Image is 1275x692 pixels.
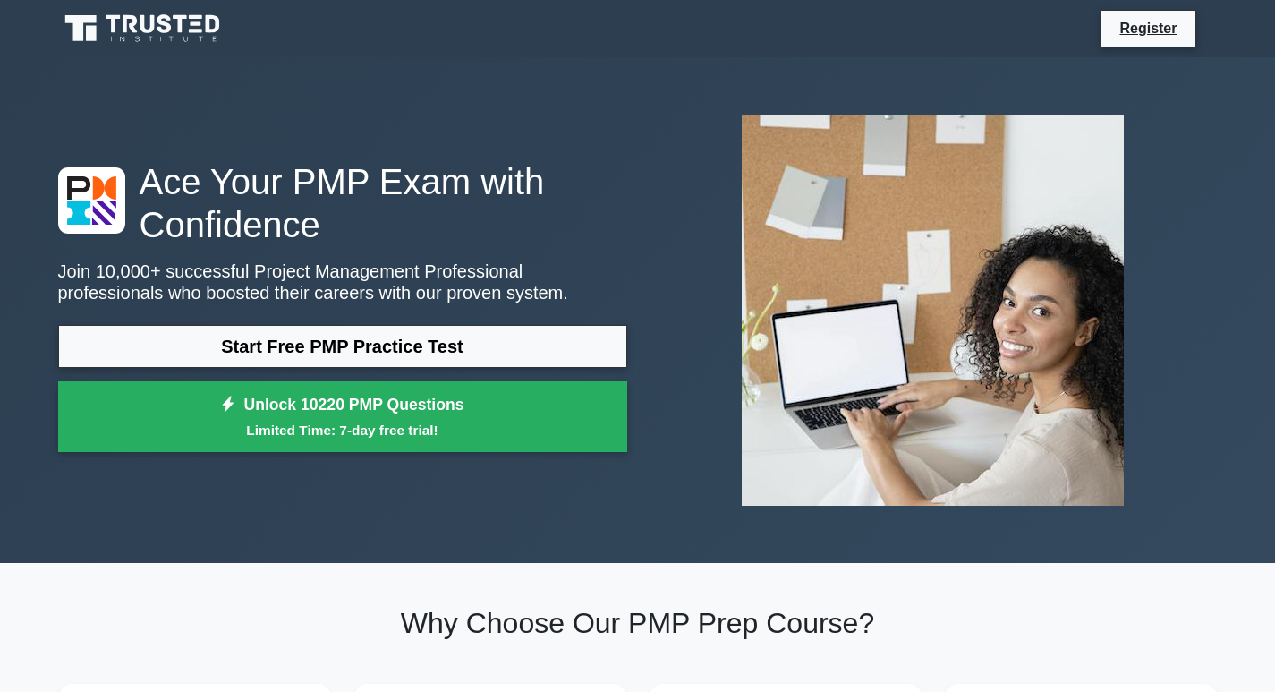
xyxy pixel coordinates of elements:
[81,420,605,440] small: Limited Time: 7-day free trial!
[1109,17,1187,39] a: Register
[58,261,627,303] p: Join 10,000+ successful Project Management Professional professionals who boosted their careers w...
[58,381,627,453] a: Unlock 10220 PMP QuestionsLimited Time: 7-day free trial!
[58,160,627,246] h1: Ace Your PMP Exam with Confidence
[58,325,627,368] a: Start Free PMP Practice Test
[58,606,1218,640] h2: Why Choose Our PMP Prep Course?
